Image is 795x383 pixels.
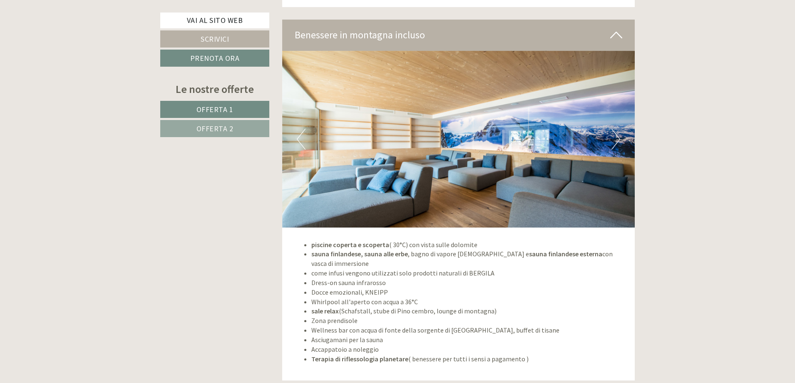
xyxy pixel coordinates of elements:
div: venerdì [146,6,182,20]
small: 15:18 [12,40,122,46]
div: Benessere in montagna incluso [282,20,635,50]
li: Whirlpool all'aperto con acqua a 36°C [311,297,623,307]
button: Previous [297,129,306,150]
div: Inso Sonnenheim [12,24,122,31]
button: Invia [284,217,328,234]
li: (Schafstall, stube di Pino cembro, lounge di montagna) [311,306,623,316]
li: Zona prendisole [311,316,623,325]
strong: sauna finlandese esterna [529,250,602,258]
strong: sale relax [311,307,339,315]
li: , bagno di vapore [DEMOGRAPHIC_DATA] e con vasca di immersione [311,249,623,268]
li: Asciugamani per la sauna [311,335,623,345]
li: ( 30°C) con vista sulle dolomite [311,240,623,250]
button: Next [611,129,620,150]
li: Accappatoio a noleggio [311,345,623,354]
strong: Terapia di riflessologia planetare [311,355,408,363]
div: Buon giorno, come possiamo aiutarla? [6,23,127,48]
div: Le nostre offerte [160,81,269,97]
a: Vai al sito web [160,13,269,28]
strong: piscine coperta e scoperta [311,240,389,249]
a: Prenota ora [160,50,269,67]
span: Offerta 2 [196,124,234,133]
span: Offerta 1 [196,105,234,114]
li: Wellness bar con acqua di fonte della sorgente di [GEOGRAPHIC_DATA], buffet di tisane [311,325,623,335]
li: Dress-on sauna infrarosso [311,278,623,288]
li: come infusi vengono utilizzati solo prodotti naturali di BERGILA [311,268,623,278]
strong: sauna finlandese, sauna alle erbe [311,250,408,258]
li: ( benessere per tutti i sensi a pagamento ) [311,354,623,364]
li: Docce emozionali, KNEIPP [311,288,623,297]
a: Scrivici [160,30,269,48]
